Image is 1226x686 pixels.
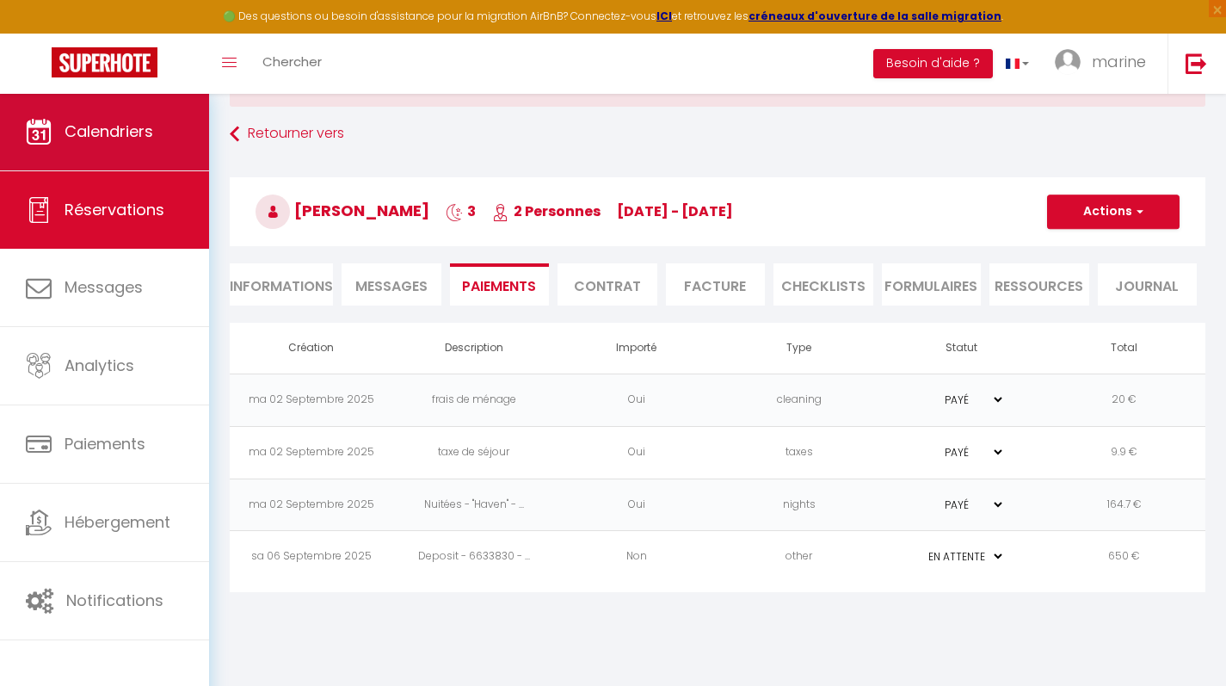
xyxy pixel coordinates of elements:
a: Retourner vers [230,119,1205,150]
th: Type [718,323,880,374]
td: ma 02 Septembre 2025 [230,479,392,531]
td: ma 02 Septembre 2025 [230,374,392,426]
li: Journal [1098,263,1198,306]
li: CHECKLISTS [773,263,873,306]
a: ICI [656,9,672,23]
button: Ouvrir le widget de chat LiveChat [14,7,65,59]
td: cleaning [718,374,880,426]
li: Ressources [989,263,1089,306]
li: Facture [666,263,766,306]
span: 2 Personnes [492,201,601,221]
td: Nuitées - "Haven" - ... [392,479,555,531]
td: Oui [555,426,718,479]
td: 650 € [1043,531,1205,584]
button: Close [1185,81,1194,96]
td: ma 02 Septembre 2025 [230,426,392,479]
span: marine [1092,51,1146,72]
span: Hébergement [65,511,170,533]
img: ... [1055,49,1081,75]
span: Notifications [66,590,163,611]
span: Paiements [65,433,145,454]
li: FORMULAIRES [882,263,982,306]
td: Deposit - 6633830 - ... [392,531,555,584]
th: Description [392,323,555,374]
a: ... marine [1042,34,1167,94]
a: Chercher [250,34,335,94]
td: sa 06 Septembre 2025 [230,531,392,584]
td: other [718,531,880,584]
a: créneaux d'ouverture de la salle migration [749,9,1001,23]
button: Besoin d'aide ? [873,49,993,78]
span: [PERSON_NAME] [256,200,429,221]
td: frais de ménage [392,374,555,426]
td: taxe de séjour [392,426,555,479]
td: nights [718,479,880,531]
th: Statut [880,323,1043,374]
span: Messages [65,276,143,298]
li: Contrat [558,263,657,306]
span: Réservations [65,199,164,220]
td: Oui [555,479,718,531]
td: taxes [718,426,880,479]
li: Paiements [450,263,550,306]
img: logout [1186,53,1207,74]
th: Création [230,323,392,374]
span: [DATE] - [DATE] [617,201,733,221]
td: Oui [555,374,718,426]
button: Actions [1047,195,1180,229]
th: Importé [555,323,718,374]
img: Super Booking [52,47,157,77]
span: Messages [355,276,428,296]
span: Chercher [262,53,322,71]
td: Non [555,531,718,584]
td: 9.9 € [1043,426,1205,479]
td: 20 € [1043,374,1205,426]
li: Informations [230,263,333,306]
th: Total [1043,323,1205,374]
td: 164.7 € [1043,479,1205,531]
span: Analytics [65,355,134,376]
span: 3 [446,201,476,221]
span: Calendriers [65,121,153,142]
